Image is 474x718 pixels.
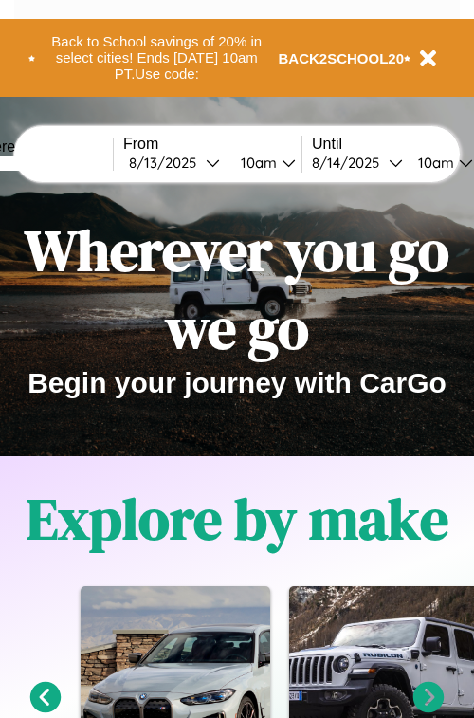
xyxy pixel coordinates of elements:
button: 10am [226,153,301,173]
div: 10am [409,154,459,172]
div: 8 / 13 / 2025 [129,154,206,172]
button: Back to School savings of 20% in select cities! Ends [DATE] 10am PT.Use code: [35,28,279,87]
button: 8/13/2025 [123,153,226,173]
h1: Explore by make [27,480,448,558]
b: BACK2SCHOOL20 [279,50,405,66]
label: From [123,136,301,153]
div: 8 / 14 / 2025 [312,154,389,172]
div: 10am [231,154,282,172]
